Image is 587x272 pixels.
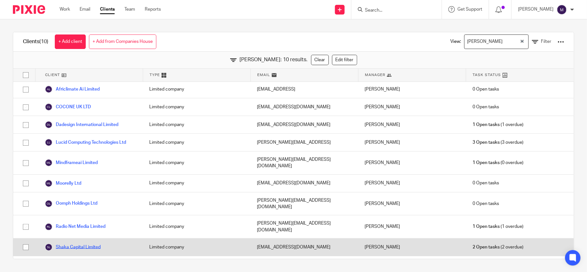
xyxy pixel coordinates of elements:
span: (1 overdue) [473,121,523,128]
img: svg%3E [557,5,567,15]
span: 1 Open tasks [473,121,500,128]
img: svg%3E [45,85,53,93]
span: 1 Open tasks [473,160,500,166]
div: View: [441,32,564,51]
img: Pixie [13,5,45,14]
img: svg%3E [45,243,53,251]
a: + Add client [55,34,86,49]
div: Limited company [143,192,250,215]
a: Clients [100,6,115,13]
a: Clear [311,55,329,65]
span: Client [45,72,60,78]
div: [EMAIL_ADDRESS] [250,81,358,98]
span: Type [150,72,160,78]
span: Filter [541,39,551,44]
input: Search [364,8,422,14]
span: Task Status [473,72,501,78]
h1: Clients [23,38,48,45]
img: svg%3E [45,103,53,111]
input: Search for option [505,36,519,47]
div: [PERSON_NAME] [358,134,466,151]
div: Limited company [143,238,250,256]
span: 0 Open tasks [473,200,499,207]
span: 2 Open tasks [473,244,500,250]
div: [EMAIL_ADDRESS][DOMAIN_NAME] [250,98,358,116]
span: (2 overdue) [473,244,523,250]
div: Limited company [143,134,250,151]
div: [PERSON_NAME] [358,98,466,116]
span: (10) [39,39,48,44]
a: Work [60,6,70,13]
div: Limited company [143,215,250,238]
div: [PERSON_NAME][EMAIL_ADDRESS][DOMAIN_NAME] [250,192,358,215]
div: Limited company [143,175,250,192]
button: Clear Selected [521,39,524,44]
a: Radio Net Media Limited [45,223,105,231]
a: Lucid Computing Technologies Ltd [45,139,126,146]
a: + Add from Companies House [89,34,156,49]
img: svg%3E [45,180,53,187]
span: [PERSON_NAME] [466,36,504,47]
div: Limited company [143,81,250,98]
a: Oomph Holdings Ltd [45,200,97,208]
div: [PERSON_NAME][EMAIL_ADDRESS][DOMAIN_NAME] [250,215,358,238]
div: [PERSON_NAME] [358,151,466,174]
a: Edit filter [332,55,357,65]
div: [PERSON_NAME] [358,116,466,133]
span: 1 Open tasks [473,223,500,230]
div: Search for option [464,34,529,49]
div: [PERSON_NAME] [358,192,466,215]
img: svg%3E [45,139,53,146]
div: Limited company [143,151,250,174]
img: svg%3E [45,223,53,231]
span: (3 overdue) [473,139,523,146]
div: [EMAIL_ADDRESS][DOMAIN_NAME] [250,175,358,192]
span: 0 Open tasks [473,104,499,110]
span: Email [257,72,270,78]
a: Email [80,6,90,13]
a: COCONE UK LTD [45,103,91,111]
span: [PERSON_NAME]: 10 results. [240,56,308,63]
a: Moorelly Ltd [45,180,81,187]
span: Get Support [457,7,482,12]
img: svg%3E [45,121,53,129]
a: Reports [145,6,161,13]
div: [PERSON_NAME] [358,215,466,238]
div: [PERSON_NAME][EMAIL_ADDRESS] [250,134,358,151]
span: (0 overdue) [473,160,523,166]
div: [PERSON_NAME] [358,175,466,192]
a: Dadesign International Limited [45,121,118,129]
span: (1 overdue) [473,223,523,230]
div: [PERSON_NAME] [358,238,466,256]
a: Shaka Capital Limited [45,243,101,251]
div: [PERSON_NAME] [358,81,466,98]
a: Africlimate Ai Limited [45,85,100,93]
img: svg%3E [45,200,53,208]
div: [EMAIL_ADDRESS][DOMAIN_NAME] [250,238,358,256]
div: Limited company [143,98,250,116]
input: Select all [20,69,32,81]
span: 0 Open tasks [473,86,499,92]
div: [PERSON_NAME][EMAIL_ADDRESS][DOMAIN_NAME] [250,151,358,174]
img: svg%3E [45,159,53,167]
div: [EMAIL_ADDRESS][DOMAIN_NAME] [250,116,358,133]
a: Team [124,6,135,13]
span: 3 Open tasks [473,139,500,146]
span: 0 Open tasks [473,180,499,186]
a: Mindframeai Limited [45,159,98,167]
span: Manager [365,72,385,78]
p: [PERSON_NAME] [518,6,553,13]
div: Limited company [143,116,250,133]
